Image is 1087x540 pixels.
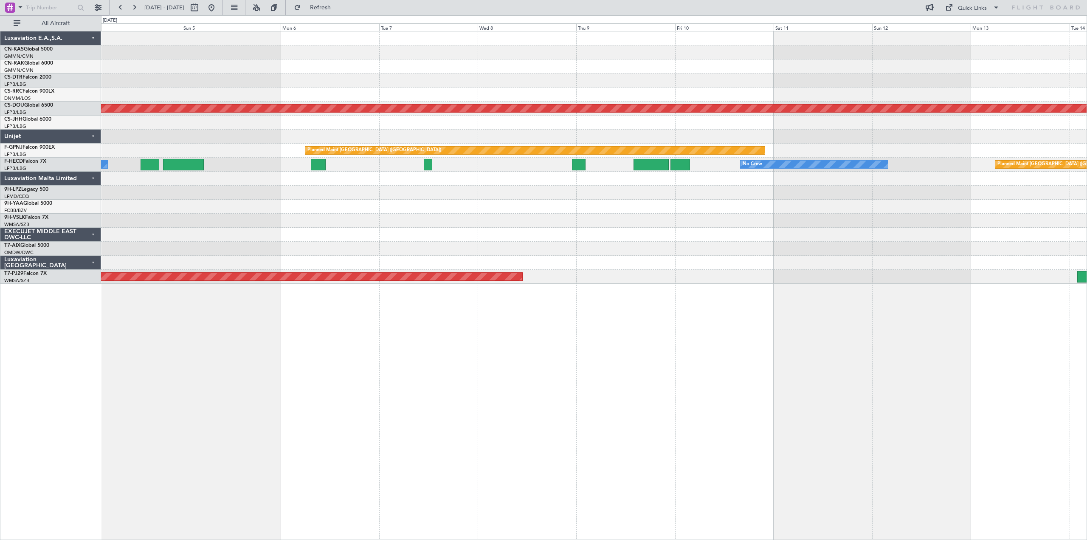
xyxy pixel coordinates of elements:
[4,145,55,150] a: F-GPNJFalcon 900EX
[4,221,29,228] a: WMSA/SZB
[4,215,25,220] span: 9H-VSLK
[4,243,20,248] span: T7-AIX
[4,215,48,220] a: 9H-VSLKFalcon 7X
[4,151,26,158] a: LFPB/LBG
[4,47,53,52] a: CN-KASGlobal 5000
[4,75,23,80] span: CS-DTR
[774,23,872,31] div: Sat 11
[4,81,26,88] a: LFPB/LBG
[281,23,379,31] div: Mon 6
[83,23,182,31] div: Sat 4
[4,67,34,74] a: GMMN/CMN
[4,187,48,192] a: 9H-LPZLegacy 500
[576,23,675,31] div: Thu 9
[4,201,52,206] a: 9H-YAAGlobal 5000
[4,271,23,276] span: T7-PJ29
[4,53,34,59] a: GMMN/CMN
[958,4,987,13] div: Quick Links
[4,201,23,206] span: 9H-YAA
[4,95,31,102] a: DNMM/LOS
[379,23,478,31] div: Tue 7
[4,271,47,276] a: T7-PJ29Falcon 7X
[4,47,24,52] span: CN-KAS
[478,23,576,31] div: Wed 8
[9,17,92,30] button: All Aircraft
[4,61,53,66] a: CN-RAKGlobal 6000
[4,89,23,94] span: CS-RRC
[4,165,26,172] a: LFPB/LBG
[4,187,21,192] span: 9H-LPZ
[4,145,23,150] span: F-GPNJ
[4,207,27,214] a: FCBB/BZV
[4,123,26,130] a: LFPB/LBG
[4,61,24,66] span: CN-RAK
[872,23,971,31] div: Sun 12
[290,1,341,14] button: Refresh
[4,243,49,248] a: T7-AIXGlobal 5000
[26,1,75,14] input: Trip Number
[675,23,774,31] div: Fri 10
[4,159,23,164] span: F-HECD
[4,249,34,256] a: OMDW/DWC
[4,75,51,80] a: CS-DTRFalcon 2000
[307,144,441,157] div: Planned Maint [GEOGRAPHIC_DATA] ([GEOGRAPHIC_DATA])
[4,159,46,164] a: F-HECDFalcon 7X
[303,5,338,11] span: Refresh
[144,4,184,11] span: [DATE] - [DATE]
[22,20,90,26] span: All Aircraft
[743,158,762,171] div: No Crew
[4,117,23,122] span: CS-JHH
[971,23,1069,31] div: Mon 13
[4,117,51,122] a: CS-JHHGlobal 6000
[941,1,1004,14] button: Quick Links
[4,103,53,108] a: CS-DOUGlobal 6500
[103,17,117,24] div: [DATE]
[4,193,29,200] a: LFMD/CEQ
[4,109,26,116] a: LFPB/LBG
[4,277,29,284] a: WMSA/SZB
[4,103,24,108] span: CS-DOU
[182,23,280,31] div: Sun 5
[4,89,54,94] a: CS-RRCFalcon 900LX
